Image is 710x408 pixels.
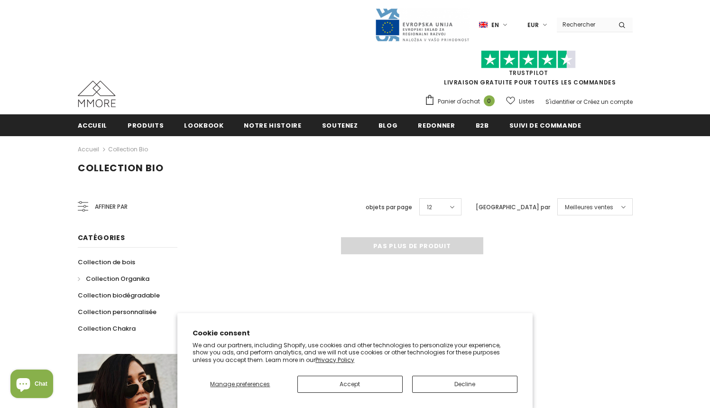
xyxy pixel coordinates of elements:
span: 0 [484,95,495,106]
img: i-lang-1.png [479,21,488,29]
span: soutenez [322,121,358,130]
span: Collection biodégradable [78,291,160,300]
span: EUR [527,20,539,30]
a: Notre histoire [244,114,301,136]
a: Collection personnalisée [78,304,157,320]
a: Collection Bio [108,145,148,153]
a: Collection de bois [78,254,135,270]
span: B2B [476,121,489,130]
span: Suivi de commande [509,121,581,130]
a: S'identifier [545,98,575,106]
a: Blog [378,114,398,136]
span: LIVRAISON GRATUITE POUR TOUTES LES COMMANDES [424,55,633,86]
span: en [491,20,499,30]
button: Manage preferences [193,376,287,393]
label: objets par page [366,203,412,212]
a: Listes [506,93,535,110]
span: Redonner [418,121,455,130]
a: Redonner [418,114,455,136]
span: Panier d'achat [438,97,480,106]
span: Collection personnalisée [78,307,157,316]
span: 12 [427,203,432,212]
p: We and our partners, including Shopify, use cookies and other technologies to personalize your ex... [193,342,517,364]
a: Collection Chakra [78,320,136,337]
a: B2B [476,114,489,136]
span: Notre histoire [244,121,301,130]
h2: Cookie consent [193,328,517,338]
input: Search Site [557,18,611,31]
img: Javni Razpis [375,8,470,42]
a: Panier d'achat 0 [424,94,499,109]
span: Manage preferences [210,380,270,388]
a: Javni Razpis [375,20,470,28]
span: Accueil [78,121,108,130]
span: Collection Bio [78,161,164,175]
span: Produits [128,121,164,130]
a: Accueil [78,144,99,155]
span: Affiner par [95,202,128,212]
a: soutenez [322,114,358,136]
button: Accept [297,376,403,393]
span: Collection Chakra [78,324,136,333]
a: Produits [128,114,164,136]
span: Meilleures ventes [565,203,613,212]
img: Faites confiance aux étoiles pilotes [481,50,576,69]
span: Collection de bois [78,258,135,267]
button: Decline [412,376,517,393]
span: Listes [519,97,535,106]
a: Suivi de commande [509,114,581,136]
span: Catégories [78,233,125,242]
span: Lookbook [184,121,223,130]
img: Cas MMORE [78,81,116,107]
span: Blog [378,121,398,130]
a: Accueil [78,114,108,136]
span: Collection Organika [86,274,149,283]
a: TrustPilot [509,69,548,77]
a: Privacy Policy [315,356,354,364]
inbox-online-store-chat: Shopify online store chat [8,370,56,400]
span: or [576,98,582,106]
a: Collection biodégradable [78,287,160,304]
a: Collection Organika [78,270,149,287]
a: Lookbook [184,114,223,136]
a: Créez un compte [583,98,633,106]
label: [GEOGRAPHIC_DATA] par [476,203,550,212]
